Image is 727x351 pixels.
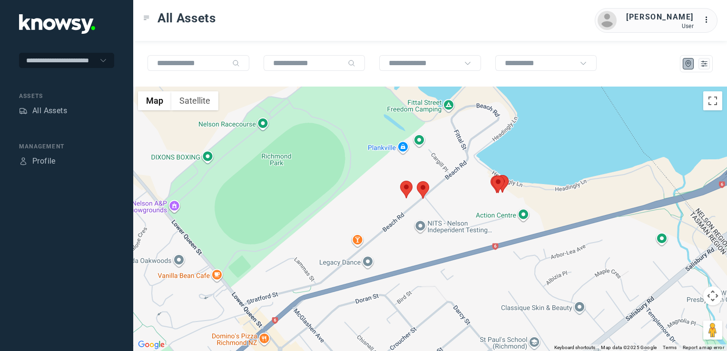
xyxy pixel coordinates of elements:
[684,59,693,68] div: Map
[19,107,28,115] div: Assets
[136,339,167,351] a: Open this area in Google Maps (opens a new window)
[703,286,722,305] button: Map camera controls
[136,339,167,351] img: Google
[138,91,171,110] button: Show street map
[19,156,56,167] a: ProfileProfile
[703,321,722,340] button: Drag Pegman onto the map to open Street View
[703,14,715,26] div: :
[626,11,694,23] div: [PERSON_NAME]
[19,92,114,100] div: Assets
[704,16,713,23] tspan: ...
[32,105,67,117] div: All Assets
[157,10,216,27] span: All Assets
[683,345,724,350] a: Report a map error
[171,91,218,110] button: Show satellite imagery
[19,157,28,166] div: Profile
[703,91,722,110] button: Toggle fullscreen view
[703,14,715,27] div: :
[554,344,595,351] button: Keyboard shortcuts
[348,59,355,67] div: Search
[601,345,657,350] span: Map data ©2025 Google
[143,15,150,21] div: Toggle Menu
[232,59,240,67] div: Search
[19,105,67,117] a: AssetsAll Assets
[19,142,114,151] div: Management
[19,14,95,34] img: Application Logo
[663,345,677,350] a: Terms (opens in new tab)
[626,23,694,29] div: User
[598,11,617,30] img: avatar.png
[32,156,56,167] div: Profile
[700,59,708,68] div: List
